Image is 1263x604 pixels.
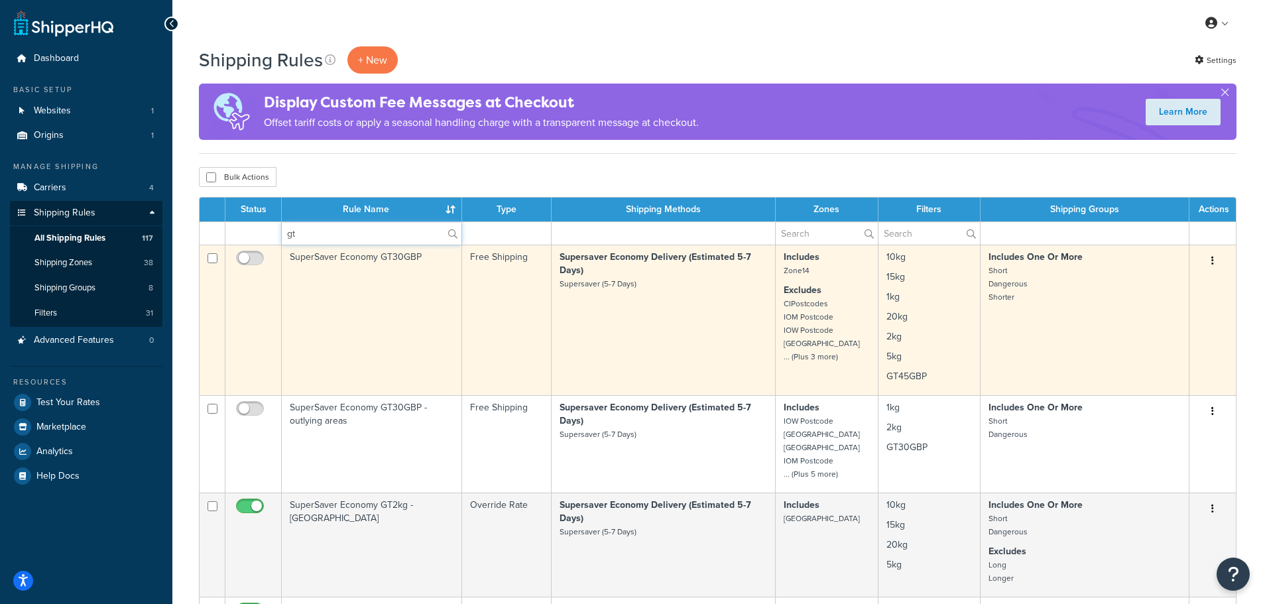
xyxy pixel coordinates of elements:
[1195,51,1236,70] a: Settings
[886,558,972,572] p: 5kg
[264,91,699,113] h4: Display Custom Fee Messages at Checkout
[886,538,972,552] p: 20kg
[886,290,972,304] p: 1kg
[282,245,462,395] td: SuperSaver Economy GT30GBP
[36,422,86,433] span: Marketplace
[784,498,819,512] strong: Includes
[776,198,878,221] th: Zones
[149,182,154,194] span: 4
[462,493,552,597] td: Override Rate
[10,440,162,463] a: Analytics
[10,176,162,200] li: Carriers
[199,167,276,187] button: Bulk Actions
[282,222,461,245] input: Search
[10,464,162,488] a: Help Docs
[878,198,981,221] th: Filters
[34,308,57,319] span: Filters
[10,201,162,327] li: Shipping Rules
[199,47,323,73] h1: Shipping Rules
[34,233,105,244] span: All Shipping Rules
[10,226,162,251] li: All Shipping Rules
[10,123,162,148] a: Origins 1
[10,99,162,123] li: Websites
[151,130,154,141] span: 1
[462,395,552,493] td: Free Shipping
[784,250,819,264] strong: Includes
[10,301,162,326] a: Filters 31
[10,46,162,71] a: Dashboard
[560,526,636,538] small: Supersaver (5-7 Days)
[10,251,162,275] li: Shipping Zones
[34,208,95,219] span: Shipping Rules
[784,265,810,276] small: Zone14
[34,257,92,269] span: Shipping Zones
[282,493,462,597] td: SuperSaver Economy GT2kg - [GEOGRAPHIC_DATA]
[1189,198,1236,221] th: Actions
[10,99,162,123] a: Websites 1
[878,493,981,597] td: 10kg
[10,276,162,300] a: Shipping Groups 8
[878,222,980,245] input: Search
[149,335,154,346] span: 0
[560,428,636,440] small: Supersaver (5-7 Days)
[34,282,95,294] span: Shipping Groups
[10,276,162,300] li: Shipping Groups
[560,400,751,428] strong: Supersaver Economy Delivery (Estimated 5-7 Days)
[989,559,1014,584] small: Long Longer
[146,308,153,319] span: 31
[989,415,1028,440] small: Short Dangerous
[989,498,1083,512] strong: Includes One Or More
[34,182,66,194] span: Carriers
[10,176,162,200] a: Carriers 4
[886,310,972,324] p: 20kg
[10,84,162,95] div: Basic Setup
[462,245,552,395] td: Free Shipping
[142,233,153,244] span: 117
[784,415,860,480] small: IOW Postcode [GEOGRAPHIC_DATA] [GEOGRAPHIC_DATA] IOM Postcode ... (Plus 5 more)
[784,283,821,297] strong: Excludes
[886,330,972,343] p: 2kg
[10,391,162,414] a: Test Your Rates
[1146,99,1221,125] a: Learn More
[989,513,1028,538] small: Short Dangerous
[462,198,552,221] th: Type
[784,298,860,363] small: CIPostcodes IOM Postcode IOW Postcode [GEOGRAPHIC_DATA] ... (Plus 3 more)
[282,198,462,221] th: Rule Name : activate to sort column ascending
[225,198,282,221] th: Status
[989,544,1026,558] strong: Excludes
[886,271,972,284] p: 15kg
[878,395,981,493] td: 1kg
[34,130,64,141] span: Origins
[10,377,162,388] div: Resources
[776,222,878,245] input: Search
[981,198,1189,221] th: Shipping Groups
[199,84,264,140] img: duties-banner-06bc72dcb5fe05cb3f9472aba00be2ae8eb53ab6f0d8bb03d382ba314ac3c341.png
[10,226,162,251] a: All Shipping Rules 117
[282,395,462,493] td: SuperSaver Economy GT30GBP - outlying areas
[10,301,162,326] li: Filters
[151,105,154,117] span: 1
[784,513,860,524] small: [GEOGRAPHIC_DATA]
[552,198,776,221] th: Shipping Methods
[144,257,153,269] span: 38
[14,10,113,36] a: ShipperHQ Home
[989,400,1083,414] strong: Includes One Or More
[149,282,153,294] span: 8
[10,328,162,353] li: Advanced Features
[886,350,972,363] p: 5kg
[10,251,162,275] a: Shipping Zones 38
[560,250,751,277] strong: Supersaver Economy Delivery (Estimated 5-7 Days)
[36,397,100,408] span: Test Your Rates
[10,328,162,353] a: Advanced Features 0
[10,415,162,439] a: Marketplace
[264,113,699,132] p: Offset tariff costs or apply a seasonal handling charge with a transparent message at checkout.
[10,123,162,148] li: Origins
[34,105,71,117] span: Websites
[886,421,972,434] p: 2kg
[34,53,79,64] span: Dashboard
[10,161,162,172] div: Manage Shipping
[989,250,1083,264] strong: Includes One Or More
